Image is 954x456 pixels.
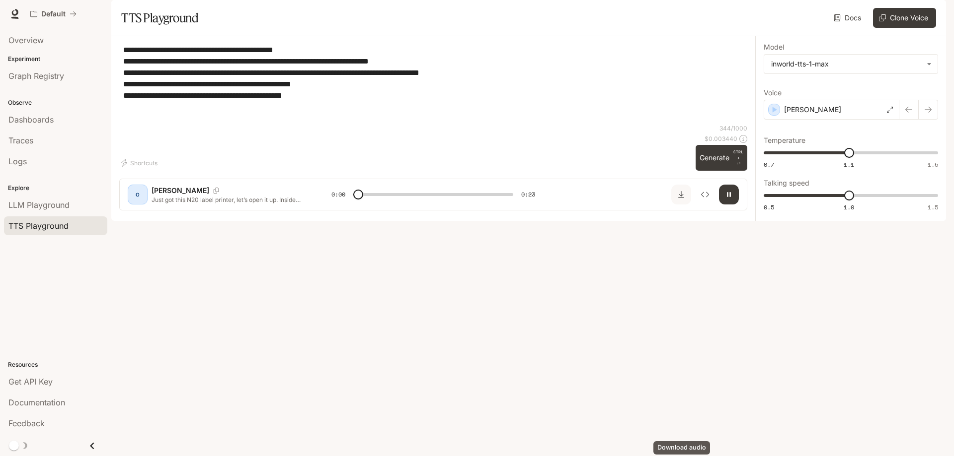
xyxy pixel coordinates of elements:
[121,8,198,28] h1: TTS Playground
[671,185,691,204] button: Download audio
[521,190,535,199] span: 0:23
[764,203,774,211] span: 0.5
[733,149,743,167] p: ⏎
[873,8,936,28] button: Clone Voice
[152,195,308,204] p: Just got this N20 label printer, let’s open it up. Inside there’s the manual, the charging cable,...
[832,8,865,28] a: Docs
[733,149,743,161] p: CTRL +
[696,145,747,171] button: GenerateCTRL +⏎
[764,160,774,169] span: 0.7
[771,59,922,69] div: inworld-tts-1-max
[653,441,710,455] div: Download audio
[784,105,841,115] p: [PERSON_NAME]
[695,185,715,204] button: Inspect
[719,124,747,132] p: 344 / 1000
[764,89,782,96] p: Voice
[130,187,146,202] div: O
[844,160,854,169] span: 1.1
[764,180,809,187] p: Talking speed
[26,4,81,24] button: All workspaces
[764,44,784,51] p: Model
[331,190,345,199] span: 0:00
[209,188,223,194] button: Copy Voice ID
[764,137,805,144] p: Temperature
[119,155,161,171] button: Shortcuts
[764,55,938,73] div: inworld-tts-1-max
[928,203,938,211] span: 1.5
[152,186,209,195] p: [PERSON_NAME]
[844,203,854,211] span: 1.0
[41,10,66,18] p: Default
[928,160,938,169] span: 1.5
